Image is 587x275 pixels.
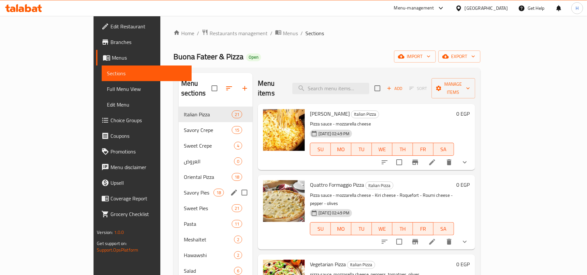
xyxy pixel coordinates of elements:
[232,220,242,228] div: items
[184,267,234,275] div: Salad
[184,110,232,118] span: Italian Pizza
[333,224,349,234] span: MO
[436,224,451,234] span: SA
[97,239,127,248] span: Get support on:
[457,154,473,170] button: show more
[354,145,369,154] span: TU
[173,29,480,37] nav: breadcrumb
[428,238,436,246] a: Edit menu item
[394,4,434,12] div: Menu-management
[365,181,393,189] div: Italian Pizza
[386,85,404,92] span: Add
[316,131,352,137] span: [DATE] 02:49 PM
[96,144,192,159] a: Promotions
[234,251,242,259] div: items
[374,224,390,234] span: WE
[96,191,192,206] a: Coverage Report
[234,268,242,274] span: 6
[351,143,372,156] button: TU
[263,180,305,222] img: Quattro Formaggio Pizza
[179,122,253,138] div: Savory Crepe15
[354,224,369,234] span: TU
[457,180,470,189] h6: 0 EGP
[441,234,457,250] button: delete
[377,154,392,170] button: sort-choices
[436,145,451,154] span: SA
[232,205,242,211] span: 21
[179,169,253,185] div: Oriental Pizza18
[184,173,232,181] span: Oriental Pizza
[407,234,423,250] button: Branch-specific-item
[96,112,192,128] a: Choice Groups
[347,261,375,268] span: Italian Pizza
[184,251,234,259] span: Hawawshi
[395,145,410,154] span: TH
[179,247,253,263] div: Hawawshi2
[232,173,242,181] div: items
[351,110,379,118] span: Italian Pizza
[110,163,186,171] span: Menu disclaimer
[413,222,433,235] button: FR
[234,237,242,243] span: 2
[232,110,242,118] div: items
[234,236,242,243] div: items
[110,22,186,30] span: Edit Restaurant
[202,29,268,37] a: Restaurants management
[181,79,212,98] h2: Menu sections
[184,157,234,165] div: العروض
[234,157,242,165] div: items
[310,180,364,190] span: Quattro Formaggio Pizza
[413,143,433,156] button: FR
[96,34,192,50] a: Branches
[173,49,243,64] span: Buona Fateer & Pizza
[392,155,406,169] span: Select to update
[110,210,186,218] span: Grocery Checklist
[179,107,253,122] div: Italian Pizza21
[114,228,124,237] span: 1.0.0
[97,246,138,254] a: Support.OpsPlatform
[310,143,331,156] button: SU
[384,83,405,94] span: Add item
[310,191,454,208] p: Pizza sauce - mozzarella cheese - Kiri cheese - Roquefort - Roumi cheese - pepper - olives
[184,204,232,212] div: Sweet Pies
[96,175,192,191] a: Upsell
[184,142,234,150] div: Sweet Crepe
[371,81,384,95] span: Select section
[110,116,186,124] span: Choice Groups
[405,83,432,94] span: Select section first
[232,204,242,212] div: items
[110,38,186,46] span: Branches
[229,188,239,197] button: edit
[461,158,469,166] svg: Show Choices
[428,158,436,166] a: Edit menu item
[394,51,436,63] button: import
[184,220,232,228] span: Pasta
[97,228,113,237] span: Version:
[437,80,470,96] span: Manage items
[232,127,242,133] span: 15
[310,109,350,119] span: [PERSON_NAME]
[96,159,192,175] a: Menu disclaimer
[432,78,475,98] button: Manage items
[234,267,242,275] div: items
[107,85,186,93] span: Full Menu View
[179,185,253,200] div: Savory Pies18edit
[234,158,242,165] span: 0
[232,111,242,118] span: 21
[197,29,199,37] li: /
[263,109,305,151] img: Margherita Pizza
[351,222,372,235] button: TU
[110,179,186,187] span: Upsell
[399,52,431,61] span: import
[333,145,349,154] span: MO
[283,29,298,37] span: Menus
[96,19,192,34] a: Edit Restaurant
[313,145,328,154] span: SU
[457,260,470,269] h6: 0 EGP
[112,54,186,62] span: Menus
[232,221,242,227] span: 11
[331,143,351,156] button: MO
